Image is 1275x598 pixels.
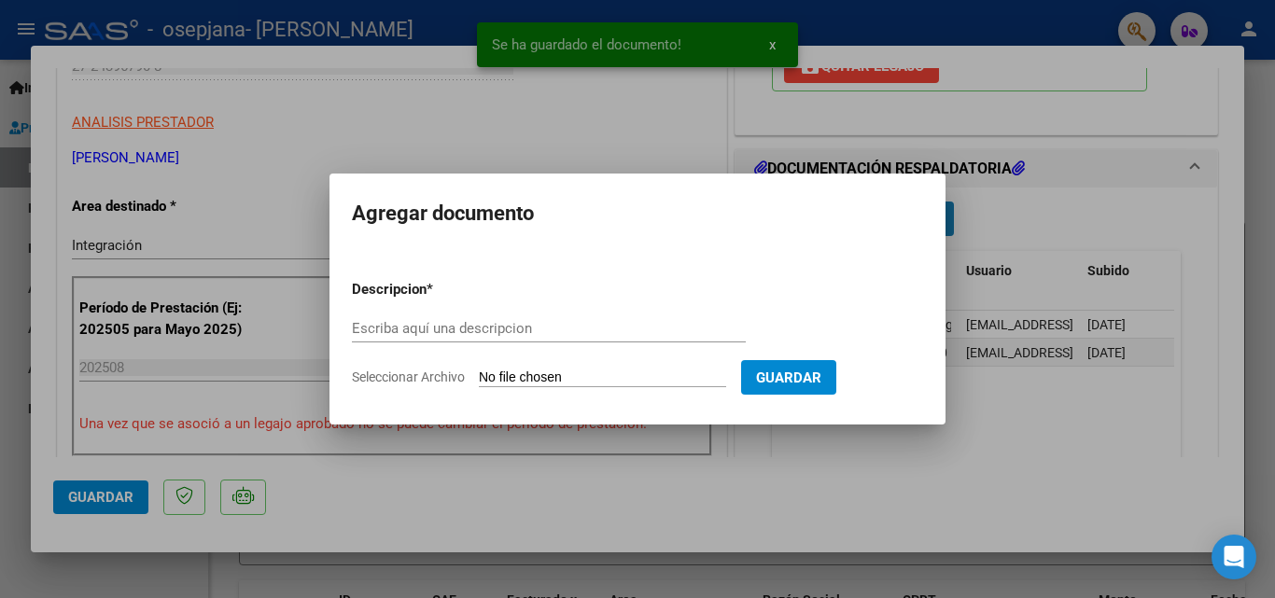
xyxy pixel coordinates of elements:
[756,369,821,386] span: Guardar
[352,279,524,300] p: Descripcion
[352,369,465,384] span: Seleccionar Archivo
[741,360,836,395] button: Guardar
[1212,535,1256,579] div: Open Intercom Messenger
[352,196,923,231] h2: Agregar documento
